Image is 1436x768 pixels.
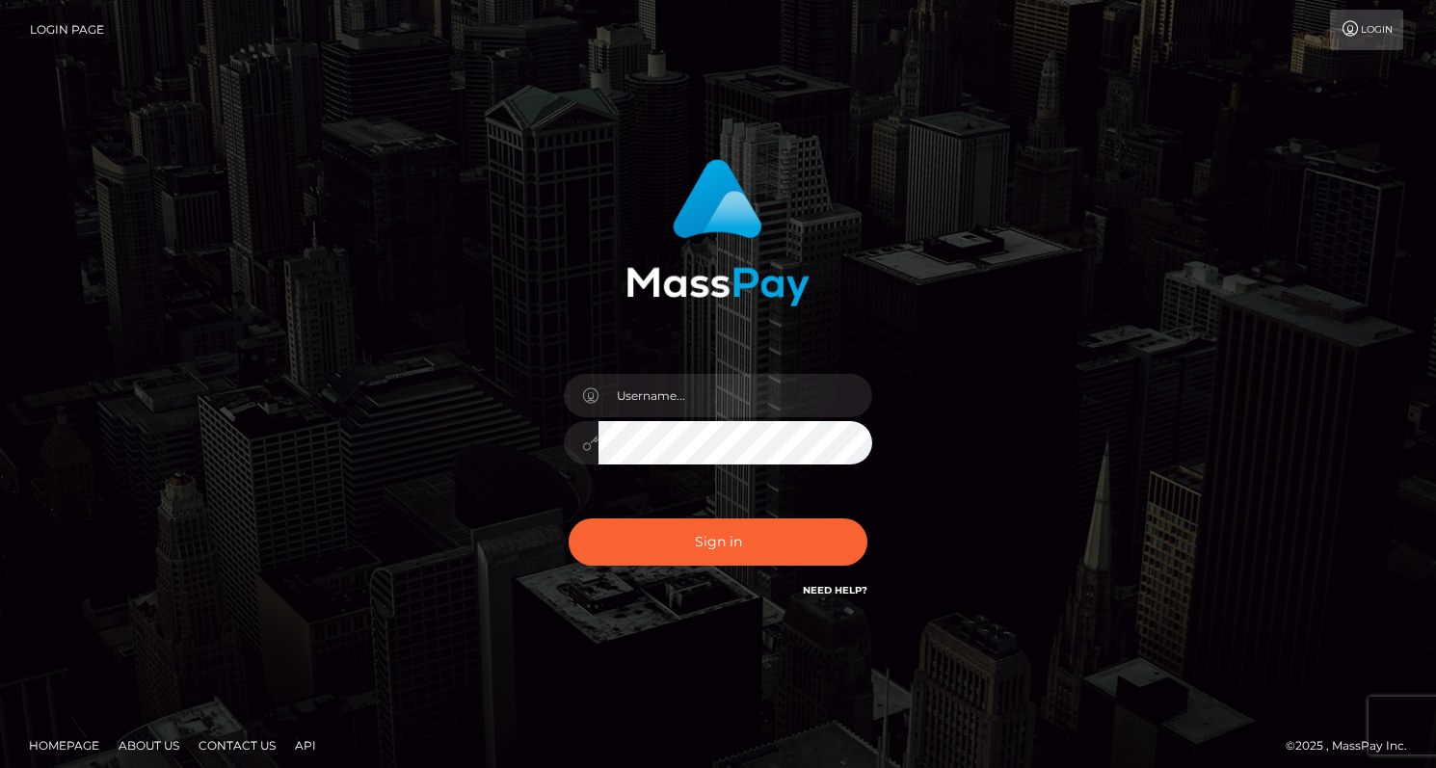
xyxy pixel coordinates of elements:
[598,374,872,417] input: Username...
[30,10,104,50] a: Login Page
[21,730,107,760] a: Homepage
[1330,10,1403,50] a: Login
[191,730,283,760] a: Contact Us
[569,518,867,566] button: Sign in
[626,159,810,306] img: MassPay Login
[1286,735,1422,756] div: © 2025 , MassPay Inc.
[803,584,867,596] a: Need Help?
[111,730,187,760] a: About Us
[287,730,324,760] a: API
